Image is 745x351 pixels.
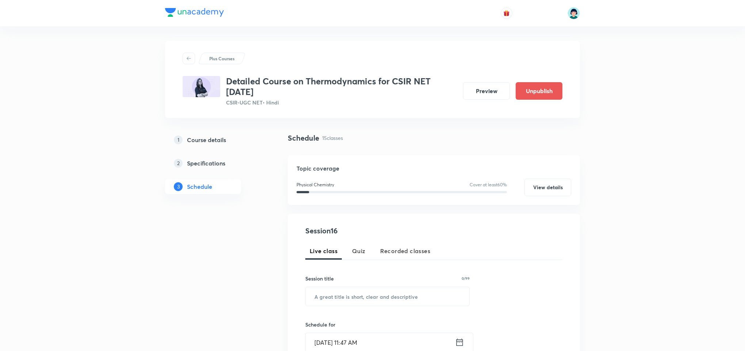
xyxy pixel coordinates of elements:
[470,182,507,188] p: Cover at least 60 %
[165,8,224,19] a: Company Logo
[310,247,337,255] span: Live class
[209,55,234,62] p: Plus Courses
[516,82,562,100] button: Unpublish
[297,164,571,173] h5: Topic coverage
[305,321,470,328] h6: Schedule for
[297,182,334,188] p: Physical Chemistry
[305,275,334,282] h6: Session title
[174,159,183,168] p: 2
[165,8,224,17] img: Company Logo
[568,7,580,19] img: Priyanka Buty
[352,247,366,255] span: Quiz
[503,10,510,16] img: avatar
[187,182,212,191] h5: Schedule
[524,179,571,196] button: View details
[174,182,183,191] p: 3
[226,76,457,97] h3: Detailed Course on Thermodynamics for CSIR NET [DATE]
[501,7,512,19] button: avatar
[174,136,183,144] p: 1
[288,133,319,144] h4: Schedule
[462,276,470,280] p: 0/99
[183,76,220,97] img: 5A523848-6838-490A-A0F8-5AF4E9116C67_plus.png
[463,82,510,100] button: Preview
[165,156,264,171] a: 2Specifications
[187,136,226,144] h5: Course details
[165,133,264,147] a: 1Course details
[306,287,469,306] input: A great title is short, clear and descriptive
[187,159,225,168] h5: Specifications
[305,225,439,236] h4: Session 16
[226,99,457,106] p: CSIR-UGC NET • Hindi
[322,134,343,142] p: 15 classes
[380,247,430,255] span: Recorded classes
